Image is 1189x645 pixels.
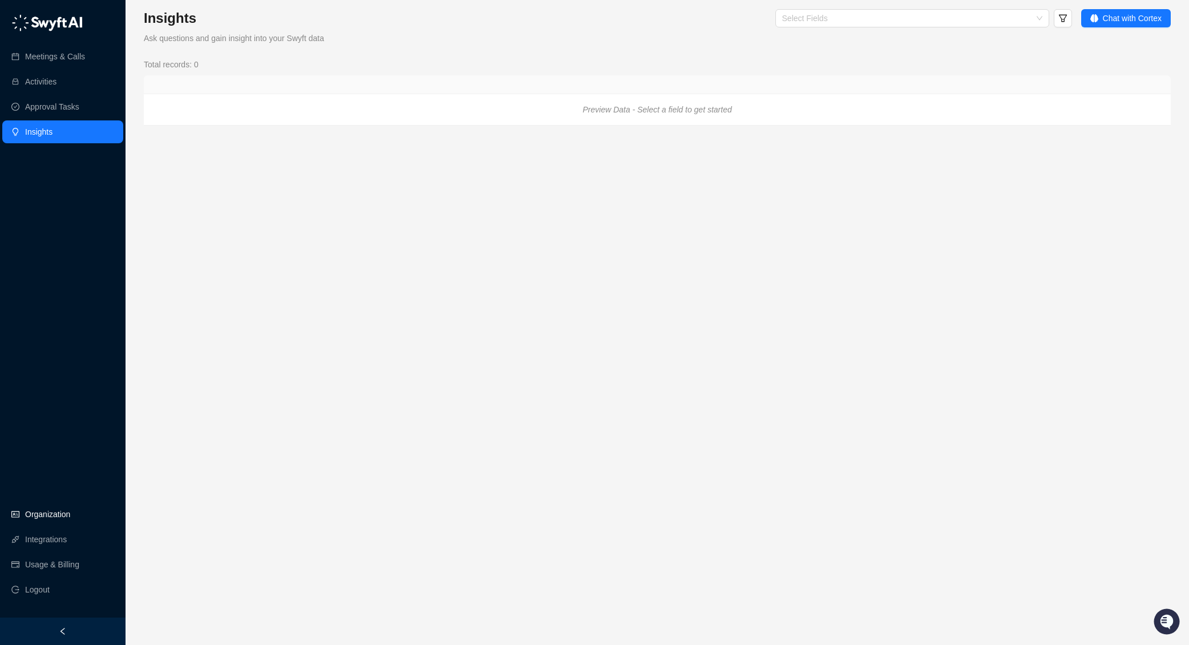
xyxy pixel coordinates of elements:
a: 📶Status [47,155,92,176]
span: left [59,627,67,635]
h2: How can we help? [11,64,208,82]
p: Welcome 👋 [11,46,208,64]
img: logo-05li4sbe.png [11,14,83,31]
i: Preview Data - Select a field to get started [583,105,731,114]
span: Docs [23,160,42,171]
span: Status [63,160,88,171]
a: Organization [25,503,70,526]
button: Chat with Cortex [1081,9,1171,27]
div: 📚 [11,161,21,170]
iframe: Open customer support [1152,607,1183,638]
a: Integrations [25,528,67,551]
a: Powered byPylon [80,187,138,196]
span: Ask questions and gain insight into your Swyft data [144,34,324,43]
span: logout [11,586,19,594]
span: Logout [25,578,50,601]
span: filter [1058,14,1067,23]
a: Usage & Billing [25,553,79,576]
a: Insights [25,120,52,143]
div: Start new chat [39,103,187,115]
img: 5124521997842_fc6d7dfcefe973c2e489_88.png [11,103,32,124]
img: Swyft AI [11,11,34,34]
a: Meetings & Calls [25,45,85,68]
span: Total records: 0 [144,58,199,71]
a: 📚Docs [7,155,47,176]
a: Approval Tasks [25,95,79,118]
div: We're available if you need us! [39,115,144,124]
button: Start new chat [194,107,208,120]
span: Chat with Cortex [1103,12,1162,25]
span: Pylon [114,188,138,196]
div: 📶 [51,161,60,170]
h3: Insights [144,9,324,27]
a: Activities [25,70,56,93]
